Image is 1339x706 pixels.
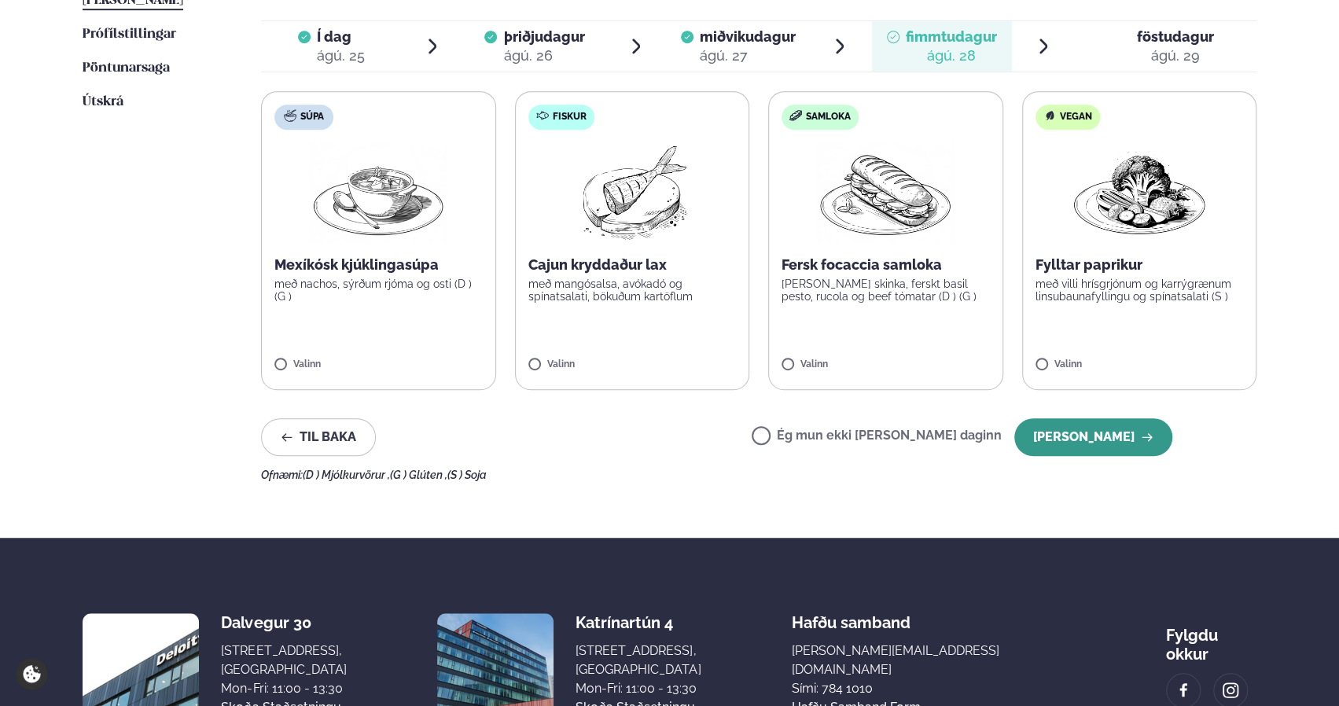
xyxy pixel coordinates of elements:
p: Mexíkósk kjúklingasúpa [274,256,483,274]
span: (S ) Soja [447,469,487,481]
span: Súpa [300,111,324,123]
span: miðvikudagur [700,28,796,45]
span: þriðjudagur [503,28,584,45]
a: Pöntunarsaga [83,59,170,78]
img: Fish.png [562,142,701,243]
div: Ofnæmi: [261,469,1256,481]
span: Pöntunarsaga [83,61,170,75]
img: soup.svg [284,109,296,122]
div: Katrínartún 4 [576,613,701,632]
a: Prófílstillingar [83,25,176,44]
span: föstudagur [1137,28,1214,45]
div: [STREET_ADDRESS], [GEOGRAPHIC_DATA] [221,642,346,679]
div: Dalvegur 30 [221,613,346,632]
span: Útskrá [83,95,123,108]
p: Cajun kryddaður lax [528,256,737,274]
img: fish.svg [536,109,549,122]
p: Sími: 784 1010 [792,679,1076,698]
span: Samloka [806,111,851,123]
div: ágú. 26 [503,46,584,65]
a: Útskrá [83,93,123,112]
button: [PERSON_NAME] [1014,418,1172,456]
a: Cookie settings [16,658,48,690]
img: Vegan.png [1070,142,1208,243]
div: Fylgdu okkur [1166,613,1256,664]
a: [PERSON_NAME][EMAIL_ADDRESS][DOMAIN_NAME] [792,642,1076,679]
div: ágú. 28 [906,46,997,65]
img: image alt [1222,682,1239,700]
p: með nachos, sýrðum rjóma og osti (D ) (G ) [274,278,483,303]
p: með mangósalsa, avókadó og spínatsalati, bökuðum kartöflum [528,278,737,303]
div: ágú. 29 [1137,46,1214,65]
div: Mon-Fri: 11:00 - 13:30 [221,679,346,698]
div: [STREET_ADDRESS], [GEOGRAPHIC_DATA] [576,642,701,679]
span: (D ) Mjólkurvörur , [303,469,390,481]
img: sandwich-new-16px.svg [789,110,802,121]
span: Vegan [1060,111,1092,123]
img: image alt [1175,682,1192,700]
span: Prófílstillingar [83,28,176,41]
div: ágú. 25 [317,46,365,65]
div: ágú. 27 [700,46,796,65]
p: Fylltar paprikur [1036,256,1244,274]
p: Fersk focaccia samloka [782,256,990,274]
span: Fiskur [553,111,587,123]
span: (G ) Glúten , [390,469,447,481]
span: Hafðu samband [792,601,910,632]
div: Mon-Fri: 11:00 - 13:30 [576,679,701,698]
span: fimmtudagur [906,28,997,45]
button: Til baka [261,418,376,456]
span: Í dag [317,28,365,46]
img: Vegan.svg [1043,109,1056,122]
img: Panini.png [816,142,955,243]
p: [PERSON_NAME] skinka, ferskt basil pesto, rucola og beef tómatar (D ) (G ) [782,278,990,303]
img: Soup.png [309,142,447,243]
p: með villi hrísgrjónum og karrýgrænum linsubaunafyllingu og spínatsalati (S ) [1036,278,1244,303]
